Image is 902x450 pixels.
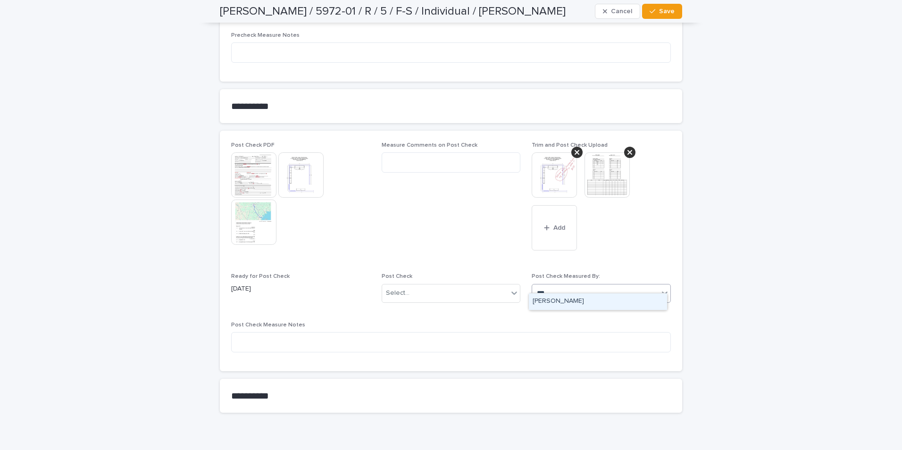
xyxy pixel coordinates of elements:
[595,4,640,19] button: Cancel
[553,225,565,231] span: Add
[532,205,577,250] button: Add
[529,293,667,310] div: Robert Harrell
[642,4,682,19] button: Save
[659,8,675,15] span: Save
[220,5,566,18] h2: [PERSON_NAME] / 5972-01 / R / 5 / F-S / Individual / [PERSON_NAME]
[231,322,305,328] span: Post Check Measure Notes
[532,142,608,148] span: Trim and Post Check Upload
[231,284,370,294] p: [DATE]
[386,288,409,298] div: Select...
[611,8,632,15] span: Cancel
[231,142,275,148] span: Post Check PDF
[231,33,300,38] span: Precheck Measure Notes
[382,274,412,279] span: Post Check
[532,274,600,279] span: Post Check Measured By:
[382,142,477,148] span: Measure Comments on Post Check
[231,274,290,279] span: Ready for Post Check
